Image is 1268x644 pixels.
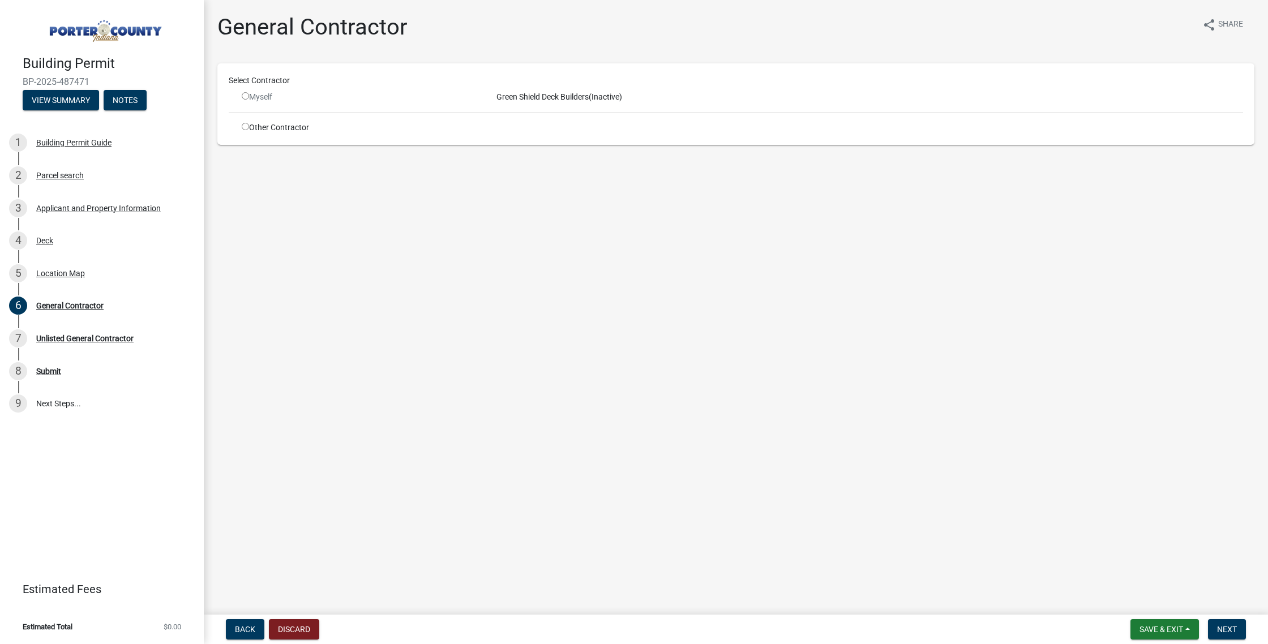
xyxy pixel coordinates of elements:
button: View Summary [23,90,99,110]
span: Next [1217,625,1237,634]
div: 4 [9,231,27,250]
div: 1 [9,134,27,152]
div: Unlisted General Contractor [36,334,134,342]
span: $0.00 [164,623,181,630]
div: Building Permit Guide [36,139,112,147]
wm-modal-confirm: Summary [23,96,99,105]
div: 7 [9,329,27,347]
div: Myself [242,91,479,103]
div: Green Shield Deck Builders [488,91,1252,103]
span: Save & Exit [1140,625,1183,634]
div: Select Contractor [220,75,1252,87]
h1: General Contractor [217,14,408,41]
div: 3 [9,199,27,217]
div: Location Map [36,269,85,277]
span: (Inactive) [589,92,622,101]
span: Estimated Total [23,623,72,630]
wm-modal-confirm: Notes [104,96,147,105]
div: 6 [9,297,27,315]
span: Back [235,625,255,634]
button: Next [1208,619,1246,639]
h4: Building Permit [23,55,195,72]
div: Parcel search [36,171,84,179]
button: Discard [269,619,319,639]
div: General Contractor [36,302,104,310]
div: 2 [9,166,27,184]
button: Notes [104,90,147,110]
span: Share [1218,18,1243,32]
i: share [1202,18,1216,32]
div: 5 [9,264,27,282]
div: Other Contractor [233,122,488,134]
div: Submit [36,367,61,375]
button: shareShare [1193,14,1252,36]
span: BP-2025-487471 [23,76,181,87]
button: Back [226,619,264,639]
div: Deck [36,237,53,244]
a: Estimated Fees [9,578,186,600]
div: Applicant and Property Information [36,204,161,212]
button: Save & Exit [1130,619,1199,639]
div: 9 [9,394,27,413]
div: 8 [9,362,27,380]
img: Porter County, Indiana [23,12,186,44]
